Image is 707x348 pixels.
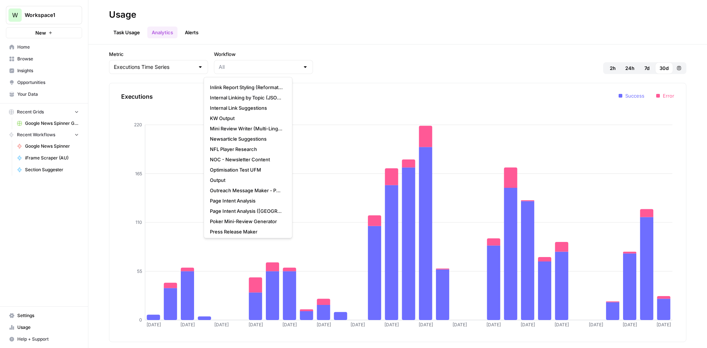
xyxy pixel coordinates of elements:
[210,197,283,204] span: Page Intent Analysis
[659,64,669,72] span: 30d
[210,135,283,143] span: Newsarticle Suggestions
[17,324,79,331] span: Usage
[17,131,55,138] span: Recent Workflows
[210,125,283,132] span: Mini Review Writer (Multi-Lingual)
[644,64,650,72] span: 7d
[623,322,637,327] tspan: [DATE]
[351,322,365,327] tspan: [DATE]
[605,62,621,74] button: 2h
[180,322,195,327] tspan: [DATE]
[147,322,161,327] tspan: [DATE]
[210,166,283,173] span: Optimisation Test UFM
[384,322,399,327] tspan: [DATE]
[621,62,639,74] button: 24h
[17,67,79,74] span: Insights
[17,44,79,50] span: Home
[139,317,142,323] tspan: 0
[6,41,82,53] a: Home
[210,115,283,122] span: KW Output
[17,56,79,62] span: Browse
[35,29,46,36] span: New
[625,64,634,72] span: 24h
[210,94,283,101] span: Internal Linking by Topic (JSON output)
[589,322,603,327] tspan: [DATE]
[210,84,283,91] span: Inlink Report Styling (Reformat JSON to HTML)
[657,322,671,327] tspan: [DATE]
[114,63,194,71] input: Executions Time Series
[419,322,433,327] tspan: [DATE]
[317,322,331,327] tspan: [DATE]
[109,9,136,21] div: Usage
[14,140,82,152] a: Google News Spinner
[210,218,283,225] span: Poker Mini-Review Generator
[25,11,69,19] span: Workspace1
[134,122,142,127] tspan: 220
[6,129,82,140] button: Recent Workflows
[282,322,297,327] tspan: [DATE]
[210,187,283,194] span: Outreach Message Maker - PR Campaigns
[210,156,283,163] span: NOC - Newsletter Content
[210,228,283,235] span: Press Release Maker
[14,164,82,176] a: Section Suggester
[210,145,283,153] span: NFL Player Research
[486,322,501,327] tspan: [DATE]
[109,50,208,58] label: Metric
[109,27,144,38] a: Task Usage
[25,120,79,127] span: Google News Spinner Grid
[6,77,82,88] a: Opportunities
[25,155,79,161] span: iFrame Scraper (AU)
[6,321,82,333] a: Usage
[219,63,299,71] input: All
[619,92,644,99] li: Success
[17,109,44,115] span: Recent Grids
[6,310,82,321] a: Settings
[136,219,142,225] tspan: 110
[25,143,79,150] span: Google News Spinner
[656,92,674,99] li: Error
[17,312,79,319] span: Settings
[639,62,655,74] button: 7d
[210,104,283,112] span: Internal Link Suggestions
[6,88,82,100] a: Your Data
[210,176,283,184] span: Output
[6,333,82,345] button: Help + Support
[14,117,82,129] a: Google News Spinner Grid
[135,171,142,176] tspan: 165
[12,11,18,20] span: W
[17,336,79,342] span: Help + Support
[521,322,535,327] tspan: [DATE]
[147,27,177,38] a: Analytics
[555,322,569,327] tspan: [DATE]
[17,91,79,98] span: Your Data
[180,27,203,38] a: Alerts
[210,207,283,215] span: Page Intent Analysis ([GEOGRAPHIC_DATA])
[6,53,82,65] a: Browse
[214,322,229,327] tspan: [DATE]
[137,268,142,274] tspan: 55
[610,64,616,72] span: 2h
[6,65,82,77] a: Insights
[25,166,79,173] span: Section Suggester
[17,79,79,86] span: Opportunities
[6,27,82,38] button: New
[214,50,313,58] label: Workflow
[6,106,82,117] button: Recent Grids
[453,322,467,327] tspan: [DATE]
[14,152,82,164] a: iFrame Scraper (AU)
[249,322,263,327] tspan: [DATE]
[6,6,82,24] button: Workspace: Workspace1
